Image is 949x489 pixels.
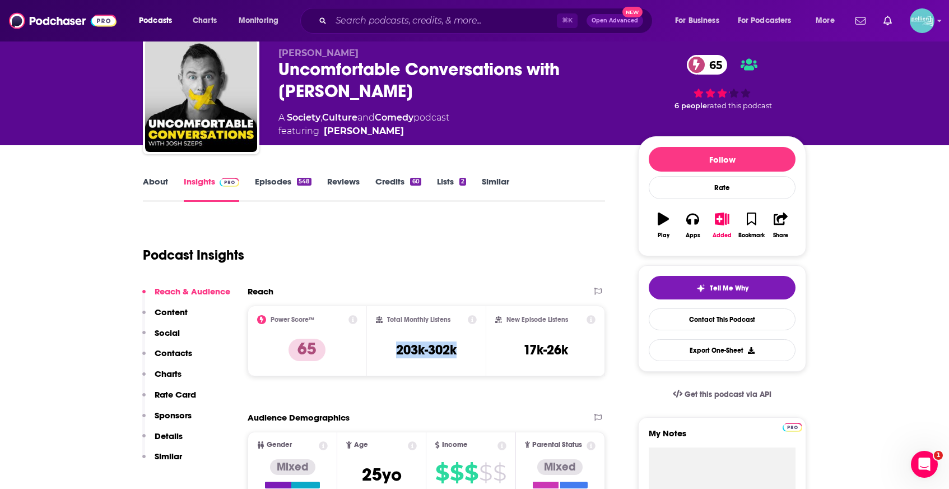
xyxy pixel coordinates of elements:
img: tell me why sparkle [696,284,705,293]
button: Sponsors [142,410,192,431]
button: Export One-Sheet [649,339,796,361]
span: New [622,7,643,17]
button: Similar [142,451,182,472]
button: Bookmark [737,205,766,246]
div: Play [658,232,669,239]
div: Bookmark [738,232,765,239]
span: Parental Status [532,441,582,449]
button: Added [708,205,737,246]
p: Charts [155,368,182,379]
span: $ [479,464,492,482]
span: 6 people [674,102,707,110]
a: Show notifications dropdown [879,11,896,30]
img: User Profile [910,8,934,33]
p: Social [155,327,180,338]
span: [PERSON_NAME] [278,48,359,58]
button: Share [766,205,796,246]
a: InsightsPodchaser Pro [184,176,239,202]
span: More [816,13,835,29]
p: Details [155,431,183,441]
img: Podchaser Pro [783,423,802,432]
button: open menu [731,12,808,30]
h2: Power Score™ [271,316,314,324]
h2: Reach [248,286,273,297]
button: Play [649,205,678,246]
button: Rate Card [142,389,196,410]
div: A podcast [278,111,449,138]
span: Income [442,441,468,449]
a: About [143,176,168,202]
div: Mixed [537,459,583,475]
span: For Podcasters [738,13,792,29]
button: Charts [142,368,182,389]
a: Culture [322,112,357,123]
span: For Business [675,13,719,29]
a: Comedy [375,112,413,123]
span: 25 yo [362,464,402,486]
a: Get this podcast via API [664,381,780,408]
div: Rate [649,176,796,199]
h3: 203k-302k [396,342,457,358]
label: My Notes [649,428,796,448]
p: Rate Card [155,389,196,400]
div: 548 [297,178,311,186]
a: Show notifications dropdown [851,11,870,30]
span: ⌘ K [557,13,578,28]
button: Apps [678,205,707,246]
button: Content [142,307,188,327]
button: Reach & Audience [142,286,230,307]
button: Details [142,431,183,451]
span: Tell Me Why [710,284,748,293]
button: Show profile menu [910,8,934,33]
span: , [320,112,322,123]
span: $ [450,464,463,482]
span: $ [435,464,449,482]
span: Logged in as JessicaPellien [910,8,934,33]
h2: New Episode Listens [506,316,568,324]
button: Open AdvancedNew [587,14,643,27]
p: Content [155,307,188,317]
p: Contacts [155,348,192,358]
a: 65 [687,55,728,75]
h1: Podcast Insights [143,247,244,264]
span: and [357,112,375,123]
button: Follow [649,147,796,172]
img: Podchaser Pro [220,178,239,187]
a: Lists2 [437,176,466,202]
p: Sponsors [155,410,192,421]
iframe: Intercom live chat [911,451,938,478]
a: Episodes548 [255,176,311,202]
div: 2 [459,178,466,186]
span: Monitoring [239,13,278,29]
div: Apps [686,232,700,239]
h2: Audience Demographics [248,412,350,423]
button: open menu [131,12,187,30]
span: Age [354,441,368,449]
h2: Total Monthly Listens [387,316,450,324]
span: 1 [934,451,943,460]
span: Charts [193,13,217,29]
a: Credits60 [375,176,421,202]
button: Contacts [142,348,192,368]
div: [PERSON_NAME] [324,124,404,138]
a: Contact This Podcast [649,308,796,330]
img: Uncomfortable Conversations with Josh Szeps [145,40,257,152]
img: Podchaser - Follow, Share and Rate Podcasts [9,10,117,31]
button: open menu [667,12,733,30]
button: open menu [808,12,849,30]
span: rated this podcast [707,102,772,110]
a: Charts [185,12,224,30]
span: Podcasts [139,13,172,29]
button: tell me why sparkleTell Me Why [649,276,796,299]
span: $ [493,464,506,482]
span: Get this podcast via API [685,390,771,399]
span: 65 [698,55,728,75]
div: Added [713,232,732,239]
div: Search podcasts, credits, & more... [311,8,663,34]
p: 65 [289,339,325,361]
a: Pro website [783,421,802,432]
button: Social [142,327,180,348]
div: Mixed [270,459,315,475]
